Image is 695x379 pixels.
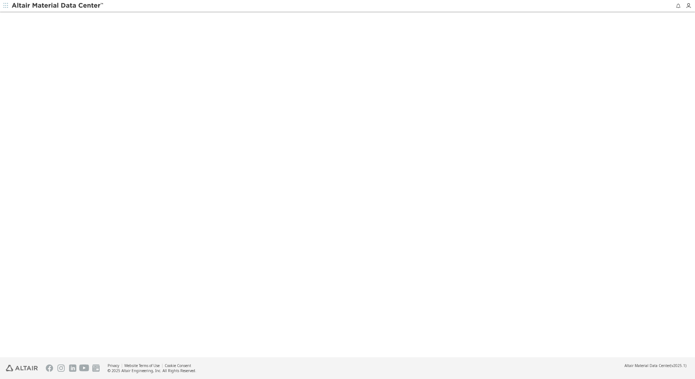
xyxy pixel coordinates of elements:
[108,368,196,373] div: © 2025 Altair Engineering, Inc. All Rights Reserved.
[165,363,191,368] a: Cookie Consent
[124,363,160,368] a: Website Terms of Use
[6,365,38,371] img: Altair Engineering
[12,2,104,9] img: Altair Material Data Center
[624,363,686,368] div: (v2025.1)
[108,363,119,368] a: Privacy
[624,363,670,368] span: Altair Material Data Center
